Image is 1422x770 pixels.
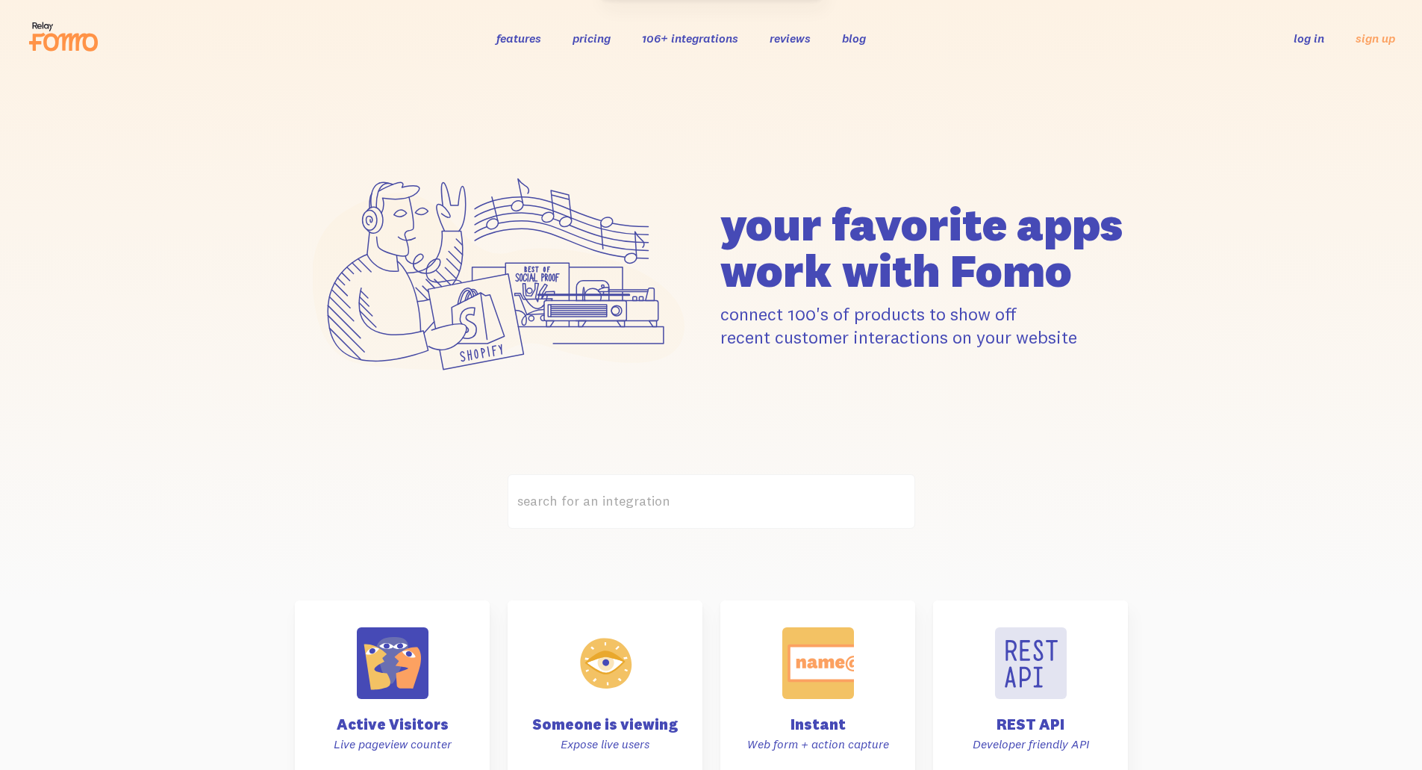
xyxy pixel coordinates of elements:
[770,31,811,46] a: reviews
[951,717,1110,732] h4: REST API
[508,474,915,529] label: search for an integration
[738,736,897,752] p: Web form + action capture
[951,736,1110,752] p: Developer friendly API
[313,736,472,752] p: Live pageview counter
[573,31,611,46] a: pricing
[720,302,1128,349] p: connect 100's of products to show off recent customer interactions on your website
[313,717,472,732] h4: Active Visitors
[526,736,685,752] p: Expose live users
[738,717,897,732] h4: Instant
[1356,31,1395,46] a: sign up
[526,717,685,732] h4: Someone is viewing
[496,31,541,46] a: features
[1294,31,1324,46] a: log in
[842,31,866,46] a: blog
[720,201,1128,294] h1: your favorite apps work with Fomo
[642,31,738,46] a: 106+ integrations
